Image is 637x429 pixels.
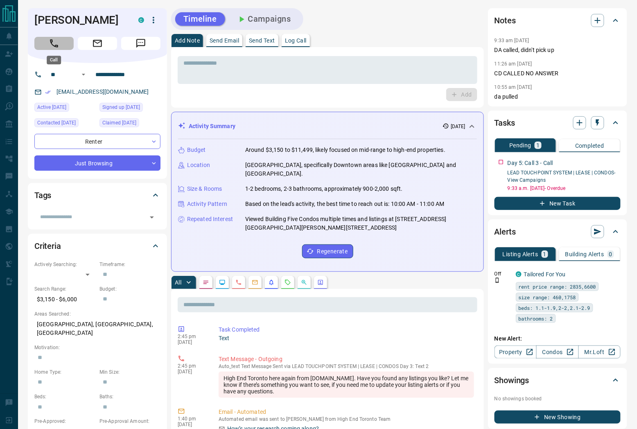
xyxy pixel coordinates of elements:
[99,285,160,293] p: Budget:
[524,271,566,278] a: Tailored For You
[34,393,95,400] p: Beds:
[175,280,181,285] p: All
[245,185,403,193] p: 1-2 bedrooms, 2-3 bathrooms, approximately 900-2,000 sqft.
[245,200,445,208] p: Based on the lead's activity, the best time to reach out is: 10:00 AM - 11:00 AM
[495,38,529,43] p: 9:33 am [DATE]
[245,161,477,178] p: [GEOGRAPHIC_DATA], specifically Downtown areas like [GEOGRAPHIC_DATA] and [GEOGRAPHIC_DATA].
[249,38,275,43] p: Send Text
[495,197,621,210] button: New Task
[34,261,95,268] p: Actively Searching:
[34,185,160,205] div: Tags
[138,17,144,23] div: condos.ca
[99,393,160,400] p: Baths:
[219,355,474,364] p: Text Message - Outgoing
[495,116,515,129] h2: Tasks
[34,344,160,351] p: Motivation:
[519,282,596,291] span: rent price range: 2835,6600
[34,14,126,27] h1: [PERSON_NAME]
[285,38,307,43] p: Log Call
[519,293,576,301] span: size range: 460,1758
[495,278,500,283] svg: Push Notification Only
[495,84,532,90] p: 10:55 am [DATE]
[536,345,578,359] a: Condos
[99,261,160,268] p: Timeframe:
[519,314,553,323] span: bathrooms: 2
[189,122,235,131] p: Activity Summary
[495,113,621,133] div: Tasks
[34,285,95,293] p: Search Range:
[495,11,621,30] div: Notes
[79,70,88,79] button: Open
[219,279,226,286] svg: Lead Browsing Activity
[219,364,474,369] p: Text Message Sent via LEAD TOUCHPOINT SYSTEM | LEASE | CONDOS Day 3: Text 2
[495,93,621,101] p: da pulled
[178,339,206,345] p: [DATE]
[516,271,522,277] div: condos.ca
[543,251,547,257] p: 1
[219,372,474,398] div: High End Toronto here again from [DOMAIN_NAME]. Have you found any listings you like? Let me know...
[34,368,95,376] p: Home Type:
[34,189,51,202] h2: Tags
[536,142,540,148] p: 1
[228,12,299,26] button: Campaigns
[575,143,604,149] p: Completed
[268,279,275,286] svg: Listing Alerts
[45,89,51,95] svg: Email Verified
[34,37,74,50] span: Call
[34,134,160,149] div: Renter
[301,279,307,286] svg: Opportunities
[609,251,612,257] p: 0
[175,12,225,26] button: Timeline
[34,118,95,130] div: Sat Sep 13 2025
[495,270,511,278] p: Off
[219,325,474,334] p: Task Completed
[245,146,445,154] p: Around $3,150 to $11,499, likely focused on mid-range to high-end properties.
[252,279,258,286] svg: Emails
[187,161,210,169] p: Location
[219,408,474,416] p: Email - Automated
[99,418,160,425] p: Pre-Approval Amount:
[121,37,160,50] span: Message
[34,156,160,171] div: Just Browsing
[187,215,233,224] p: Repeated Interest
[34,310,160,318] p: Areas Searched:
[578,345,621,359] a: Mr.Loft
[178,422,206,427] p: [DATE]
[99,103,160,114] div: Sat Jan 25 2025
[210,38,239,43] p: Send Email
[34,103,95,114] div: Fri Sep 12 2025
[178,334,206,339] p: 2:45 pm
[34,239,61,253] h2: Criteria
[302,244,353,258] button: Regenerate
[495,61,532,67] p: 11:26 am [DATE]
[34,293,95,306] p: $3,150 - $6,000
[495,46,621,54] p: DA called, didn't pick up
[37,103,66,111] span: Active [DATE]
[495,69,621,78] p: CD CALLED NO ANSWER
[34,418,95,425] p: Pre-Approved:
[235,279,242,286] svg: Calls
[78,37,117,50] span: Email
[495,334,621,343] p: New Alert:
[146,212,158,223] button: Open
[219,416,474,422] p: Automated email was sent to [PERSON_NAME] from High End Toronto Team
[519,304,590,312] span: beds: 1.1-1.9,2-2,2.1-2.9
[102,119,136,127] span: Claimed [DATE]
[495,395,621,402] p: No showings booked
[495,222,621,242] div: Alerts
[503,251,538,257] p: Listing Alerts
[508,159,553,167] p: Day 5: Call 3 - Call
[495,411,621,424] button: New Showing
[508,170,616,183] a: LEAD TOUCHPOINT SYSTEM | LEASE | CONDOS- View Campaigns
[99,118,160,130] div: Fri Sep 12 2025
[99,368,160,376] p: Min Size:
[219,364,240,369] span: auto_text
[102,103,140,111] span: Signed up [DATE]
[285,279,291,286] svg: Requests
[47,56,61,64] div: Call
[495,14,516,27] h2: Notes
[495,345,537,359] a: Property
[175,38,200,43] p: Add Note
[187,146,206,154] p: Budget
[178,416,206,422] p: 1:40 pm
